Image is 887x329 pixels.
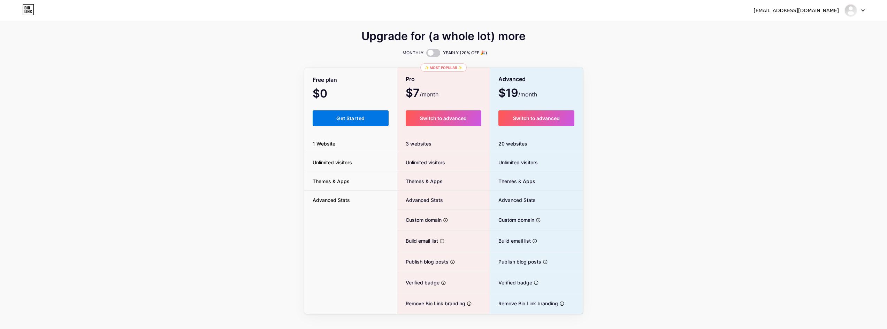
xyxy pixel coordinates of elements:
div: [EMAIL_ADDRESS][DOMAIN_NAME] [754,7,839,14]
span: Unlimited visitors [490,159,538,166]
span: Pro [406,73,415,85]
span: Unlimited visitors [304,159,360,166]
span: Remove Bio Link branding [397,300,465,307]
span: Upgrade for (a whole lot) more [361,32,526,40]
span: Get Started [336,115,365,121]
span: Advanced Stats [490,196,536,204]
button: Switch to advanced [406,110,481,126]
span: Build email list [397,237,438,244]
span: Remove Bio Link branding [490,300,558,307]
span: Custom domain [397,216,442,224]
span: Build email list [490,237,531,244]
span: Verified badge [490,279,532,286]
span: Advanced Stats [304,196,358,204]
span: /month [420,90,438,99]
span: Custom domain [490,216,534,224]
button: Get Started [313,110,389,126]
span: $7 [406,89,438,99]
span: 1 Website [304,140,344,147]
span: YEARLY (20% OFF 🎉) [443,49,487,56]
div: 20 websites [490,134,583,153]
span: Switch to advanced [420,115,467,121]
span: /month [518,90,537,99]
span: Themes & Apps [304,178,358,185]
button: Switch to advanced [498,110,575,126]
span: Verified badge [397,279,439,286]
div: ✨ Most popular ✨ [420,63,467,72]
span: $19 [498,89,537,99]
span: MONTHLY [403,49,423,56]
span: Publish blog posts [397,258,449,265]
img: desatados [844,4,857,17]
span: Themes & Apps [490,178,535,185]
div: 3 websites [397,134,490,153]
span: Switch to advanced [513,115,560,121]
span: Unlimited visitors [397,159,445,166]
span: $0 [313,89,346,99]
span: Themes & Apps [397,178,443,185]
span: Publish blog posts [490,258,541,265]
span: Advanced [498,73,526,85]
span: Advanced Stats [397,196,443,204]
span: Free plan [313,74,337,86]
